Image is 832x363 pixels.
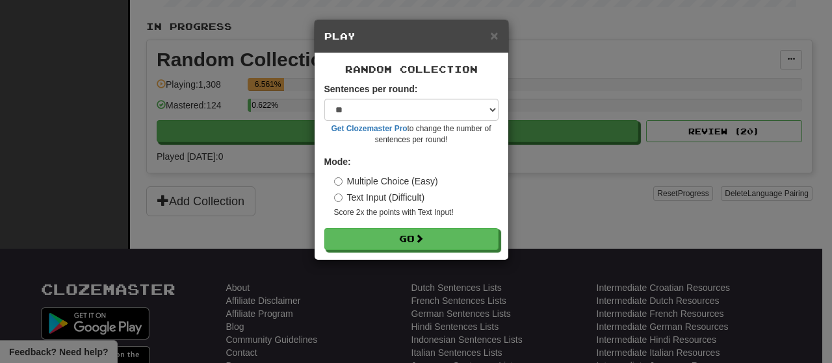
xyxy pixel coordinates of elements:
input: Text Input (Difficult) [334,194,343,202]
label: Sentences per round: [324,82,418,95]
button: Close [490,29,498,42]
input: Multiple Choice (Easy) [334,177,343,186]
span: × [490,28,498,43]
label: Multiple Choice (Easy) [334,175,438,188]
button: Go [324,228,499,250]
strong: Mode: [324,156,351,167]
span: Random Collection [345,64,478,75]
a: Get Clozemaster Pro [331,124,408,133]
label: Text Input (Difficult) [334,191,425,204]
small: Score 2x the points with Text Input ! [334,207,499,218]
h5: Play [324,30,499,43]
small: to change the number of sentences per round! [324,123,499,145]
